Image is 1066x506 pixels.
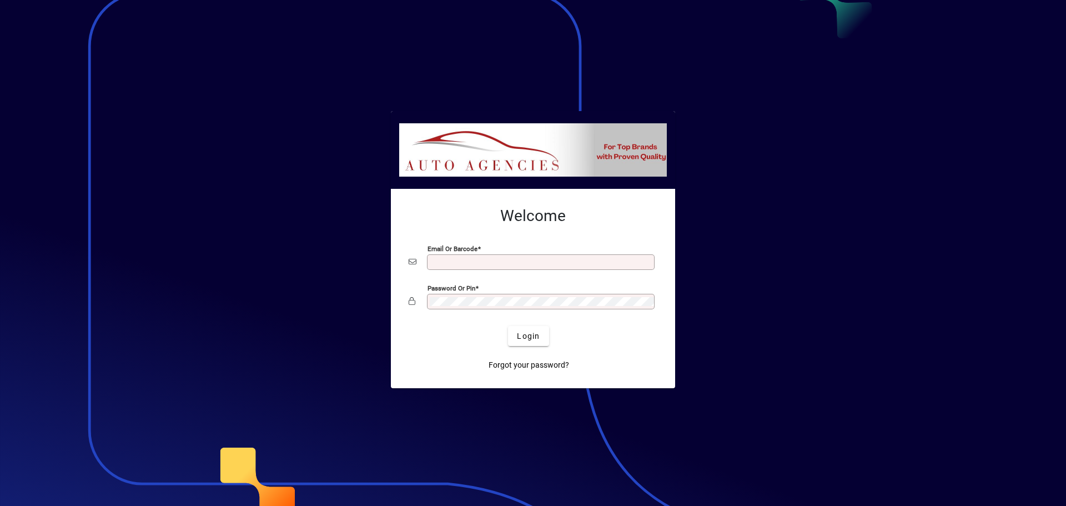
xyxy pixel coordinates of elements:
[428,284,475,292] mat-label: Password or Pin
[409,207,657,226] h2: Welcome
[508,326,549,346] button: Login
[517,330,540,342] span: Login
[484,355,574,375] a: Forgot your password?
[428,245,477,253] mat-label: Email or Barcode
[489,359,569,371] span: Forgot your password?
